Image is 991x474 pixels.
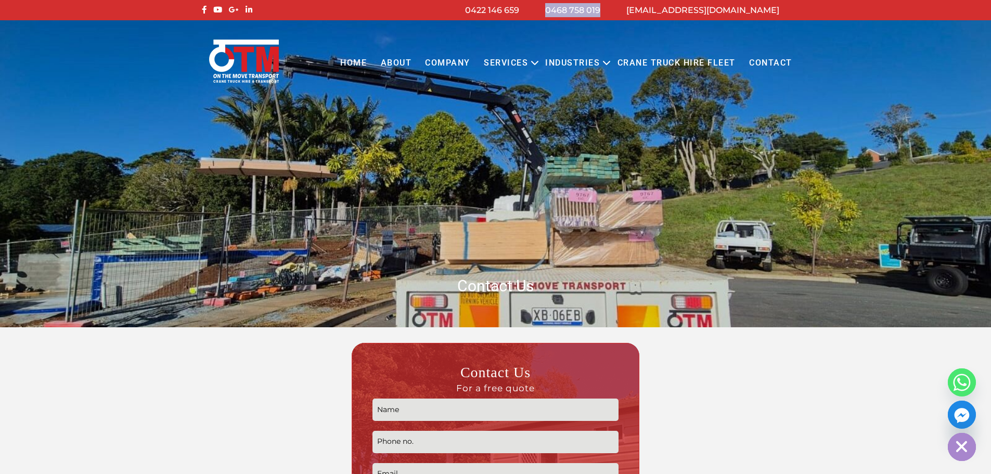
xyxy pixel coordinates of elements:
a: Facebook_Messenger [948,401,976,429]
a: Whatsapp [948,368,976,396]
a: About [374,49,418,78]
a: 0422 146 659 [465,5,519,15]
a: Services [477,49,535,78]
h3: Contact Us [372,363,619,393]
a: COMPANY [418,49,477,78]
a: Industries [538,49,607,78]
a: Crane Truck Hire Fleet [610,49,742,78]
a: [EMAIL_ADDRESS][DOMAIN_NAME] [626,5,779,15]
input: Phone no. [372,431,619,453]
a: 0468 758 019 [545,5,600,15]
input: Name [372,399,619,421]
a: Home [333,49,374,78]
img: Otmtransport [207,39,281,84]
a: Contact [742,49,799,78]
h1: Contact Us [199,276,792,296]
span: For a free quote [372,382,619,394]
